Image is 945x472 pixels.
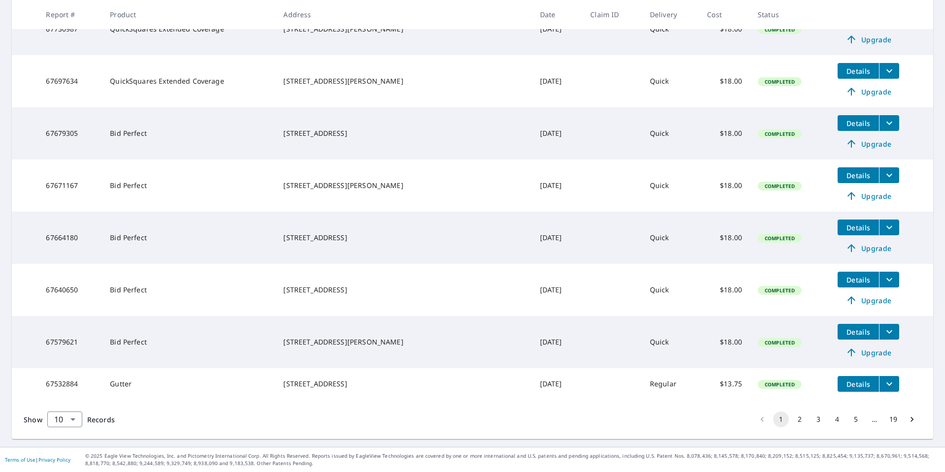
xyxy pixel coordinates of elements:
td: $18.00 [699,55,750,107]
span: Details [844,379,873,389]
span: Details [844,171,873,180]
button: detailsBtn-67671167 [838,167,879,183]
a: Upgrade [838,84,899,99]
button: detailsBtn-67640650 [838,272,879,287]
td: 67730987 [38,3,102,55]
div: [STREET_ADDRESS] [283,233,524,243]
button: detailsBtn-67664180 [838,220,879,235]
span: Completed [759,381,801,388]
button: page 1 [773,411,789,427]
p: | [5,457,70,463]
td: [DATE] [532,107,583,159]
button: Go to page 19 [885,411,901,427]
td: Quick [642,316,700,368]
button: detailsBtn-67679305 [838,115,879,131]
button: filesDropdownBtn-67679305 [879,115,899,131]
span: Completed [759,287,801,294]
span: Completed [759,183,801,189]
span: Details [844,275,873,284]
span: Completed [759,339,801,346]
button: detailsBtn-67697634 [838,63,879,79]
a: Upgrade [838,136,899,152]
td: 67640650 [38,264,102,316]
td: 67579621 [38,316,102,368]
div: Show 10 records [47,411,82,427]
td: Bid Perfect [102,212,275,264]
span: Details [844,119,873,128]
td: $13.75 [699,368,750,400]
nav: pagination navigation [753,411,921,427]
a: Terms of Use [5,456,35,463]
button: filesDropdownBtn-67579621 [879,324,899,340]
span: Completed [759,78,801,85]
button: detailsBtn-67532884 [838,376,879,392]
button: Go to page 2 [792,411,808,427]
span: Completed [759,235,801,242]
a: Upgrade [838,292,899,308]
span: Completed [759,130,801,137]
button: Go to page 4 [829,411,845,427]
p: © 2025 Eagle View Technologies, Inc. and Pictometry International Corp. All Rights Reserved. Repo... [85,452,940,467]
td: [DATE] [532,264,583,316]
a: Upgrade [838,240,899,256]
td: 67697634 [38,55,102,107]
div: [STREET_ADDRESS][PERSON_NAME] [283,181,524,190]
span: Upgrade [844,33,893,45]
span: Upgrade [844,138,893,150]
div: … [867,414,882,424]
td: [DATE] [532,159,583,212]
span: Upgrade [844,190,893,202]
button: filesDropdownBtn-67697634 [879,63,899,79]
span: Upgrade [844,242,893,254]
td: Quick [642,264,700,316]
span: Upgrade [844,346,893,358]
button: filesDropdownBtn-67532884 [879,376,899,392]
span: Details [844,66,873,76]
td: Quick [642,3,700,55]
td: Quick [642,55,700,107]
td: Bid Perfect [102,159,275,212]
td: $18.00 [699,316,750,368]
span: Upgrade [844,86,893,97]
td: 67532884 [38,368,102,400]
span: Details [844,327,873,337]
button: detailsBtn-67579621 [838,324,879,340]
td: Quick [642,159,700,212]
td: 67679305 [38,107,102,159]
td: $18.00 [699,107,750,159]
span: Upgrade [844,294,893,306]
td: Bid Perfect [102,316,275,368]
span: Show [24,415,42,424]
td: QuickSquares Extended Coverage [102,55,275,107]
span: Completed [759,26,801,33]
div: [STREET_ADDRESS][PERSON_NAME] [283,337,524,347]
a: Upgrade [838,31,899,47]
td: $18.00 [699,3,750,55]
td: Quick [642,107,700,159]
button: filesDropdownBtn-67664180 [879,220,899,235]
button: filesDropdownBtn-67671167 [879,167,899,183]
button: filesDropdownBtn-67640650 [879,272,899,287]
a: Privacy Policy [38,456,70,463]
button: Go to page 5 [848,411,864,427]
td: $18.00 [699,212,750,264]
a: Upgrade [838,188,899,204]
div: [STREET_ADDRESS][PERSON_NAME] [283,76,524,86]
td: Regular [642,368,700,400]
td: [DATE] [532,316,583,368]
td: Bid Perfect [102,107,275,159]
button: Go to page 3 [810,411,826,427]
td: [DATE] [532,55,583,107]
div: 10 [47,406,82,433]
td: QuickSquares Extended Coverage [102,3,275,55]
td: Gutter [102,368,275,400]
span: Records [87,415,115,424]
td: [DATE] [532,3,583,55]
span: Details [844,223,873,232]
a: Upgrade [838,345,899,360]
div: [STREET_ADDRESS] [283,128,524,138]
div: [STREET_ADDRESS] [283,379,524,389]
td: [DATE] [532,368,583,400]
td: $18.00 [699,159,750,212]
td: Bid Perfect [102,264,275,316]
